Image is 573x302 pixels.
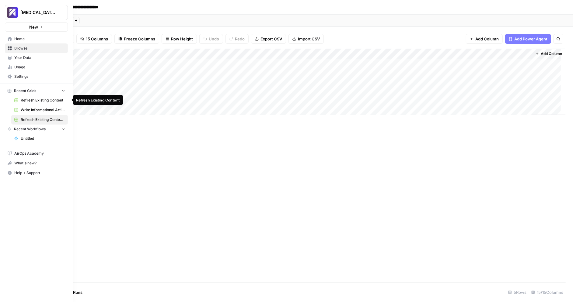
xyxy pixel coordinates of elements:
span: Undo [209,36,219,42]
button: Add Column [466,34,503,44]
span: Home [14,36,65,42]
div: 15/15 Columns [529,287,566,297]
button: Row Height [162,34,197,44]
span: Row Height [171,36,193,42]
button: What's new? [5,158,68,168]
span: Write Informational Article [21,107,65,113]
span: Import CSV [298,36,320,42]
a: Untitled [11,134,68,143]
span: [MEDICAL_DATA] - Test [20,9,57,15]
span: Refresh Existing Content [21,98,65,103]
span: Export CSV [260,36,282,42]
div: What's new? [5,159,68,168]
span: AirOps Academy [14,151,65,156]
span: New [29,24,38,30]
span: Add Power Agent [514,36,547,42]
span: Recent Workflows [14,126,46,132]
button: Import CSV [288,34,324,44]
button: Add Column [533,50,565,58]
span: Your Data [14,55,65,60]
span: 15 Columns [86,36,108,42]
button: Add Power Agent [505,34,551,44]
a: Browse [5,43,68,53]
button: Export CSV [251,34,286,44]
button: Workspace: Overjet - Test [5,5,68,20]
span: Add Column [541,51,562,57]
span: Redo [235,36,245,42]
button: Freeze Columns [114,34,159,44]
button: Help + Support [5,168,68,178]
span: Untitled [21,136,65,141]
a: AirOps Academy [5,149,68,158]
button: Redo [225,34,249,44]
a: Settings [5,72,68,81]
span: Recent Grids [14,88,36,94]
a: Refresh Existing Content [11,95,68,105]
button: 15 Columns [76,34,112,44]
img: Overjet - Test Logo [7,7,18,18]
span: Refresh Existing Content - Test 2 [21,117,65,122]
span: Usage [14,64,65,70]
button: New [5,22,68,32]
button: Recent Grids [5,86,68,95]
a: Write Informational Article [11,105,68,115]
span: Add Column [475,36,499,42]
span: Freeze Columns [124,36,155,42]
span: Browse [14,46,65,51]
button: Undo [199,34,223,44]
span: Help + Support [14,170,65,176]
span: Settings [14,74,65,79]
a: Your Data [5,53,68,63]
a: Usage [5,62,68,72]
div: 5 Rows [506,287,529,297]
button: Recent Workflows [5,125,68,134]
a: Home [5,34,68,44]
a: Refresh Existing Content - Test 2 [11,115,68,125]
